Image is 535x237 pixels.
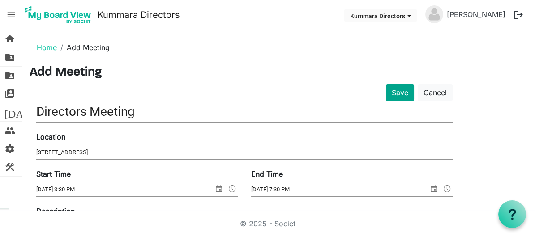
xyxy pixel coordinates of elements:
[4,103,39,121] span: [DATE]
[36,101,453,122] input: Title
[57,42,110,53] li: Add Meeting
[4,158,15,176] span: construction
[443,5,509,23] a: [PERSON_NAME]
[214,183,224,195] span: select
[22,4,98,26] a: My Board View Logo
[4,85,15,103] span: switch_account
[344,9,417,22] button: Kummara Directors dropdownbutton
[30,65,528,80] h3: Add Meeting
[37,43,57,52] a: Home
[4,67,15,85] span: folder_shared
[4,140,15,158] span: settings
[251,169,283,179] label: End Time
[240,219,295,228] a: © 2025 - Societ
[36,206,75,216] label: Description
[4,122,15,140] span: people
[98,6,180,24] a: Kummara Directors
[509,5,528,24] button: logout
[4,48,15,66] span: folder_shared
[22,4,94,26] img: My Board View Logo
[3,6,20,23] span: menu
[418,84,453,101] a: Cancel
[425,5,443,23] img: no-profile-picture.svg
[36,169,71,179] label: Start Time
[428,183,439,195] span: select
[36,131,65,142] label: Location
[4,30,15,48] span: home
[386,84,414,101] button: Save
